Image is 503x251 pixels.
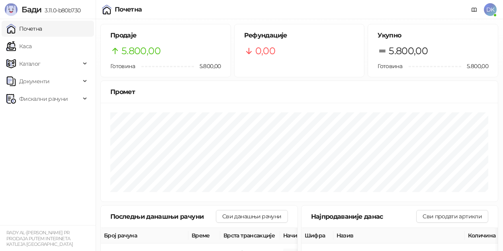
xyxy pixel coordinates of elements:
[110,87,488,97] div: Промет
[465,228,501,243] th: Количина
[484,3,497,16] span: DK
[220,228,280,243] th: Врста трансакције
[378,63,402,70] span: Готовина
[110,31,221,40] h5: Продаје
[416,210,488,223] button: Сви продати артикли
[301,228,333,243] th: Шифра
[188,228,220,243] th: Време
[6,230,73,247] small: RADY AL-[PERSON_NAME] PR PRODAJA PUTEM INTERNETA KATLEJA [GEOGRAPHIC_DATA]
[110,212,216,222] div: Последњи данашњи рачуни
[6,38,31,54] a: Каса
[216,210,288,223] button: Сви данашњи рачуни
[22,5,41,14] span: Бади
[19,73,49,89] span: Документи
[115,6,142,13] div: Почетна
[244,31,355,40] h5: Рефундације
[378,31,488,40] h5: Укупно
[311,212,417,222] div: Најпродаваније данас
[121,43,160,59] span: 5.800,00
[5,3,18,16] img: Logo
[461,62,488,71] span: 5.800,00
[333,228,465,243] th: Назив
[101,228,188,243] th: Број рачуна
[389,43,428,59] span: 5.800,00
[468,3,481,16] a: Документација
[280,228,360,243] th: Начини плаћања
[19,91,68,107] span: Фискални рачуни
[255,43,275,59] span: 0,00
[110,63,135,70] span: Готовина
[194,62,221,71] span: 5.800,00
[19,56,41,72] span: Каталог
[41,7,80,14] span: 3.11.0-b80b730
[6,21,42,37] a: Почетна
